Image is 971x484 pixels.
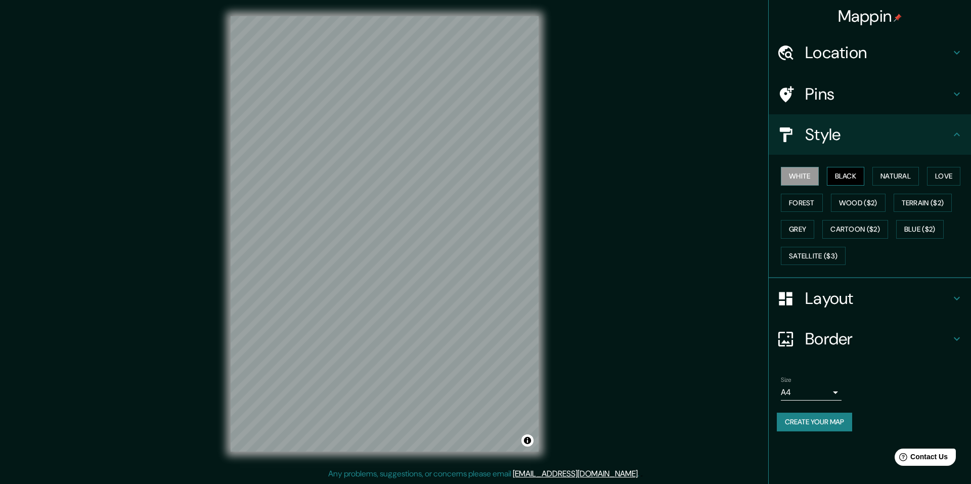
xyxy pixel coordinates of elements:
[781,247,846,266] button: Satellite ($3)
[838,6,902,26] h4: Mappin
[769,32,971,73] div: Location
[805,84,951,104] h4: Pins
[881,445,960,473] iframe: Help widget launcher
[805,329,951,349] h4: Border
[769,278,971,319] div: Layout
[831,194,886,212] button: Wood ($2)
[822,220,888,239] button: Cartoon ($2)
[781,194,823,212] button: Forest
[781,167,819,186] button: White
[641,468,643,480] div: .
[872,167,919,186] button: Natural
[521,434,534,447] button: Toggle attribution
[781,376,791,384] label: Size
[769,114,971,155] div: Style
[777,413,852,431] button: Create your map
[896,220,944,239] button: Blue ($2)
[513,468,638,479] a: [EMAIL_ADDRESS][DOMAIN_NAME]
[769,319,971,359] div: Border
[894,194,952,212] button: Terrain ($2)
[927,167,960,186] button: Love
[827,167,865,186] button: Black
[328,468,639,480] p: Any problems, suggestions, or concerns please email .
[639,468,641,480] div: .
[805,288,951,309] h4: Layout
[805,42,951,63] h4: Location
[231,16,539,452] canvas: Map
[769,74,971,114] div: Pins
[894,14,902,22] img: pin-icon.png
[781,384,842,401] div: A4
[805,124,951,145] h4: Style
[781,220,814,239] button: Grey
